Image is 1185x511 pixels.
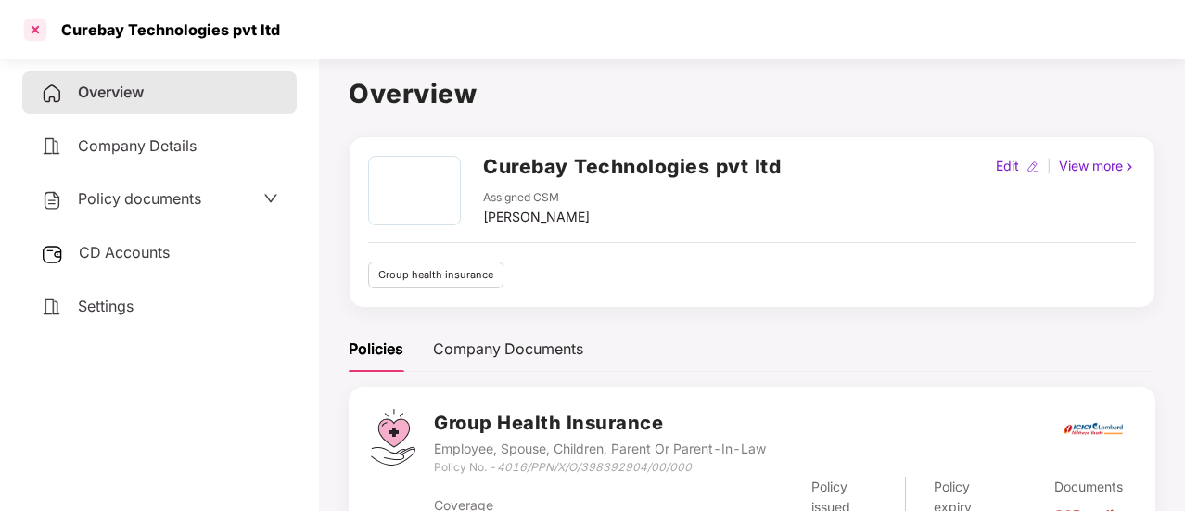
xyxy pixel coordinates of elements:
img: svg+xml;base64,PHN2ZyB4bWxucz0iaHR0cDovL3d3dy53My5vcmcvMjAwMC9zdmciIHdpZHRoPSI0Ny43MTQiIGhlaWdodD... [371,409,415,466]
img: svg+xml;base64,PHN2ZyB4bWxucz0iaHR0cDovL3d3dy53My5vcmcvMjAwMC9zdmciIHdpZHRoPSIyNCIgaGVpZ2h0PSIyNC... [41,189,63,211]
img: rightIcon [1123,160,1136,173]
div: Company Documents [433,338,583,361]
span: Settings [78,297,134,315]
h2: Curebay Technologies pvt ltd [483,151,781,182]
span: Company Details [78,136,197,155]
img: svg+xml;base64,PHN2ZyB4bWxucz0iaHR0cDovL3d3dy53My5vcmcvMjAwMC9zdmciIHdpZHRoPSIyNCIgaGVpZ2h0PSIyNC... [41,83,63,105]
div: View more [1055,156,1140,176]
div: Policies [349,338,403,361]
img: editIcon [1026,160,1039,173]
div: Documents [1054,477,1133,497]
span: down [263,191,278,206]
div: Employee, Spouse, Children, Parent Or Parent-In-Law [434,439,766,459]
div: [PERSON_NAME] [483,207,590,227]
span: Overview [78,83,144,101]
div: Edit [992,156,1023,176]
div: Group health insurance [368,262,503,288]
div: Curebay Technologies pvt ltd [50,20,280,39]
div: Policy No. - [434,459,766,477]
div: Assigned CSM [483,189,590,207]
i: 4016/PPN/X/O/398392904/00/000 [497,460,692,474]
h1: Overview [349,73,1155,114]
h3: Group Health Insurance [434,409,766,438]
img: svg+xml;base64,PHN2ZyB3aWR0aD0iMjUiIGhlaWdodD0iMjQiIHZpZXdCb3g9IjAgMCAyNSAyNCIgZmlsbD0ibm9uZSIgeG... [41,243,64,265]
div: | [1043,156,1055,176]
img: svg+xml;base64,PHN2ZyB4bWxucz0iaHR0cDovL3d3dy53My5vcmcvMjAwMC9zdmciIHdpZHRoPSIyNCIgaGVpZ2h0PSIyNC... [41,296,63,318]
span: CD Accounts [79,243,170,262]
span: Policy documents [78,189,201,208]
img: icici.png [1060,417,1127,441]
img: svg+xml;base64,PHN2ZyB4bWxucz0iaHR0cDovL3d3dy53My5vcmcvMjAwMC9zdmciIHdpZHRoPSIyNCIgaGVpZ2h0PSIyNC... [41,135,63,158]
